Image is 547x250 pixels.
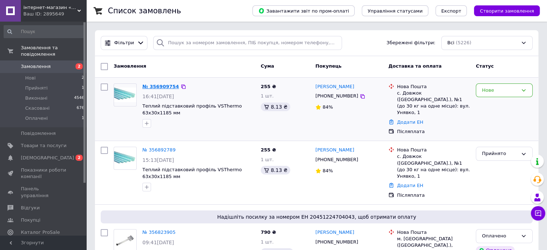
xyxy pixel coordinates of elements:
[25,85,47,91] span: Прийняті
[25,115,48,122] span: Оплачені
[142,103,242,115] a: Теплий підставковий профіль VSThermo 63x30x1185 мм
[467,8,540,13] a: Створити замовлення
[142,147,176,153] a: № 356892789
[142,84,179,89] a: № 356909754
[23,11,86,17] div: Ваш ID: 2895649
[323,168,333,173] span: 84%
[388,63,442,69] span: Доставка та оплата
[482,150,518,158] div: Прийнято
[82,115,84,122] span: 1
[482,232,518,240] div: Оплачено
[77,105,84,112] span: 676
[25,95,47,101] span: Виконані
[21,142,67,149] span: Товари та послуги
[447,40,455,46] span: Всі
[476,63,494,69] span: Статус
[480,8,534,14] span: Створити замовлення
[387,40,436,46] span: Збережені фільтри:
[315,83,354,90] a: [PERSON_NAME]
[21,205,40,211] span: Відгуки
[261,229,276,235] span: 790 ₴
[142,94,174,99] span: 16:41[DATE]
[114,147,137,170] a: Фото товару
[315,239,358,245] span: [PHONE_NUMBER]
[76,155,83,161] span: 2
[108,6,181,15] h1: Список замовлень
[368,8,423,14] span: Управління статусами
[482,87,518,94] div: Нове
[261,63,274,69] span: Cума
[261,157,274,162] span: 1 шт.
[23,4,77,11] span: інтернет-магазин «Shemil»
[142,157,174,163] span: 15:13[DATE]
[21,63,51,70] span: Замовлення
[261,84,276,89] span: 255 ₴
[4,25,85,38] input: Пошук
[114,151,136,166] img: Фото товару
[323,104,333,110] span: 84%
[114,87,136,102] img: Фото товару
[397,183,423,188] a: Додати ЕН
[315,147,354,154] a: [PERSON_NAME]
[21,155,74,161] span: [DEMOGRAPHIC_DATA]
[142,229,176,235] a: № 356823905
[21,186,67,199] span: Панель управління
[397,83,470,90] div: Нова Пошта
[21,229,60,236] span: Каталог ProSale
[114,63,146,69] span: Замовлення
[142,240,174,245] span: 09:41[DATE]
[104,213,530,221] span: Надішліть посилку за номером ЕН 20451224704043, щоб отримати оплату
[261,239,274,245] span: 1 шт.
[315,63,342,69] span: Покупець
[21,45,86,58] span: Замовлення та повідомлення
[74,95,84,101] span: 4546
[25,75,36,81] span: Нові
[261,147,276,153] span: 255 ₴
[362,5,428,16] button: Управління статусами
[456,40,471,45] span: (5226)
[397,128,470,135] div: Післяплата
[21,130,56,137] span: Повідомлення
[76,63,83,69] span: 2
[397,90,470,116] div: с. Довжок ([GEOGRAPHIC_DATA].), №1 (до 30 кг на одне місце): вул. Унявко, 1
[315,93,358,99] span: [PHONE_NUMBER]
[114,40,134,46] span: Фільтри
[252,5,355,16] button: Завантажити звіт по пром-оплаті
[25,105,50,112] span: Скасовані
[142,167,242,179] a: Теплий підставковий профіль VSThermo 63x30x1185 мм
[82,85,84,91] span: 1
[474,5,540,16] button: Створити замовлення
[261,93,274,99] span: 1 шт.
[114,83,137,106] a: Фото товару
[397,192,470,199] div: Післяплата
[82,75,84,81] span: 2
[21,217,40,223] span: Покупці
[258,8,349,14] span: Завантажити звіт по пром-оплаті
[397,153,470,179] div: с. Довжок ([GEOGRAPHIC_DATA].), №1 (до 30 кг на одне місце): вул. Унявко, 1
[21,167,67,180] span: Показники роботи компанії
[397,229,470,236] div: Нова Пошта
[153,36,342,50] input: Пошук за номером замовлення, ПІБ покупця, номером телефону, Email, номером накладної
[397,119,423,125] a: Додати ЕН
[315,229,354,236] a: [PERSON_NAME]
[441,8,461,14] span: Експорт
[315,157,358,162] span: [PHONE_NUMBER]
[261,166,290,174] div: 8.13 ₴
[261,103,290,111] div: 8.13 ₴
[436,5,467,16] button: Експорт
[397,147,470,153] div: Нова Пошта
[531,206,545,221] button: Чат з покупцем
